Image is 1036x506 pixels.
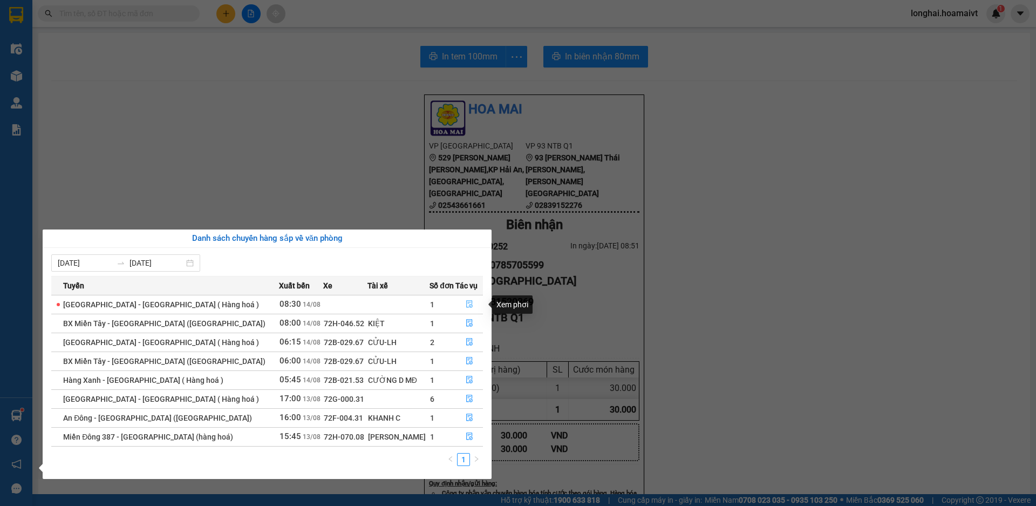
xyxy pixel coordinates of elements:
[455,280,478,292] span: Tác vụ
[473,456,480,462] span: right
[367,280,388,292] span: Tài xế
[279,280,310,292] span: Xuất bến
[280,394,301,403] span: 17:00
[280,337,301,347] span: 06:15
[430,357,434,366] span: 1
[368,336,429,348] div: CỬU-LH
[368,355,429,367] div: CỬU-LH
[91,70,169,85] div: 30.000
[430,300,434,309] span: 1
[92,35,168,48] div: LIM
[444,453,457,466] li: Previous Page
[368,412,429,424] div: KHANH C
[117,259,125,267] span: to
[368,318,429,329] div: KIỆT
[323,280,332,292] span: Xe
[92,9,168,35] div: 93 NTB Q1
[466,319,473,328] span: file-done
[63,433,233,441] span: Miền Đông 387 - [GEOGRAPHIC_DATA] (hàng hoá)
[458,454,469,465] a: 1
[492,295,533,314] div: Xem phơi
[368,431,429,443] div: [PERSON_NAME]
[51,232,483,245] div: Danh sách chuyến hàng sắp về văn phòng
[456,428,482,446] button: file-done
[456,353,482,370] button: file-done
[280,318,301,328] span: 08:00
[63,395,259,403] span: [GEOGRAPHIC_DATA] - [GEOGRAPHIC_DATA] ( Hàng hoá )
[91,72,99,84] span: C :
[9,35,85,50] div: 0785705599
[457,453,470,466] li: 1
[63,338,259,347] span: [GEOGRAPHIC_DATA] - [GEOGRAPHIC_DATA] ( Hàng hoá )
[324,433,364,441] span: 72H-070.08
[466,376,473,384] span: file-done
[324,376,364,384] span: 72B-021.53
[280,431,301,441] span: 15:45
[456,334,482,351] button: file-done
[466,338,473,347] span: file-done
[303,339,321,346] span: 14/08
[63,357,265,366] span: BX Miền Tây - [GEOGRAPHIC_DATA] ([GEOGRAPHIC_DATA])
[430,319,434,328] span: 1
[444,453,457,466] button: left
[368,374,429,386] div: CƯỜNG D MĐ
[63,376,223,384] span: Hàng Xanh - [GEOGRAPHIC_DATA] ( Hàng hoá )
[92,48,168,63] div: 0931520369
[430,433,434,441] span: 1
[430,338,434,347] span: 2
[9,10,26,22] span: Gửi:
[470,453,483,466] button: right
[58,257,112,269] input: Từ ngày
[63,414,252,422] span: An Đông - [GEOGRAPHIC_DATA] ([GEOGRAPHIC_DATA])
[280,356,301,366] span: 06:00
[324,395,364,403] span: 72G-000.31
[117,259,125,267] span: swap-right
[456,409,482,427] button: file-done
[63,300,259,309] span: [GEOGRAPHIC_DATA] - [GEOGRAPHIC_DATA] ( Hàng hoá )
[456,315,482,332] button: file-done
[430,395,434,403] span: 6
[92,10,118,22] span: Nhận:
[303,357,321,365] span: 14/08
[303,320,321,327] span: 14/08
[466,395,473,403] span: file-done
[303,433,321,441] span: 13/08
[470,453,483,466] li: Next Page
[129,257,184,269] input: Đến ngày
[466,357,473,366] span: file-done
[324,414,363,422] span: 72F-004.31
[303,395,321,403] span: 13/08
[456,296,482,313] button: file-done
[324,357,364,366] span: 72B-029.67
[466,433,473,441] span: file-done
[430,376,434,384] span: 1
[303,301,321,308] span: 14/08
[324,319,364,328] span: 72H-046.52
[430,414,434,422] span: 1
[430,280,454,292] span: Số đơn
[280,375,301,384] span: 05:45
[303,376,321,384] span: 14/08
[280,413,301,422] span: 16:00
[303,414,321,422] span: 13/08
[447,456,454,462] span: left
[63,319,265,328] span: BX Miền Tây - [GEOGRAPHIC_DATA] ([GEOGRAPHIC_DATA])
[9,9,85,22] div: Long Hải
[466,414,473,422] span: file-done
[466,300,473,309] span: file-done
[324,338,364,347] span: 72B-029.67
[280,299,301,309] span: 08:30
[63,280,84,292] span: Tuyến
[456,372,482,389] button: file-done
[9,22,85,35] div: TRÂM
[456,390,482,408] button: file-done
